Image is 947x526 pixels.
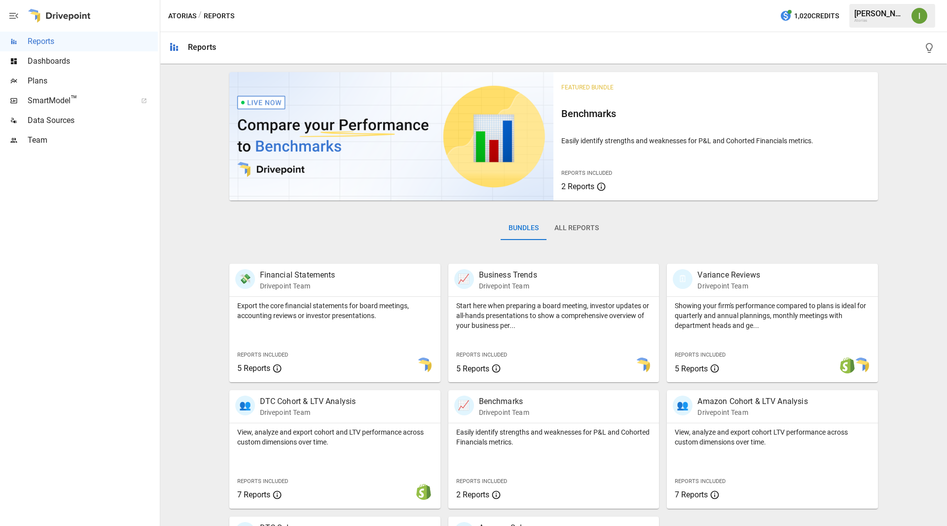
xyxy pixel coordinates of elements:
[697,396,807,407] p: Amazon Cohort & LTV Analysis
[456,490,489,499] span: 2 Reports
[237,478,288,485] span: Reports Included
[675,301,870,330] p: Showing your firm's performance compared to plans is ideal for quarterly and annual plannings, mo...
[28,75,158,87] span: Plans
[479,407,529,417] p: Drivepoint Team
[561,84,614,91] span: Featured Bundle
[675,490,708,499] span: 7 Reports
[260,269,335,281] p: Financial Statements
[697,281,760,291] p: Drivepoint Team
[673,269,692,289] div: 🗓
[237,301,433,321] p: Export the core financial statements for board meetings, accounting reviews or investor presentat...
[456,478,507,485] span: Reports Included
[853,358,869,373] img: smart model
[561,182,594,191] span: 2 Reports
[235,396,255,415] div: 👥
[479,396,529,407] p: Benchmarks
[501,216,546,240] button: Bundles
[237,364,270,373] span: 5 Reports
[854,18,906,23] div: Atorias
[839,358,855,373] img: shopify
[854,9,906,18] div: [PERSON_NAME]
[675,478,726,485] span: Reports Included
[776,7,843,25] button: 1,020Credits
[168,10,196,22] button: Atorias
[71,93,77,106] span: ™
[675,352,726,358] span: Reports Included
[675,427,870,447] p: View, analyze and export cohort LTV performance across custom dimensions over time.
[28,134,158,146] span: Team
[260,281,335,291] p: Drivepoint Team
[561,136,870,146] p: Easily identify strengths and weaknesses for P&L and Cohorted Financials metrics.
[697,407,807,417] p: Drivepoint Team
[416,358,432,373] img: smart model
[28,95,130,107] span: SmartModel
[906,2,933,30] button: Ivonne Vazquez
[675,364,708,373] span: 5 Reports
[456,352,507,358] span: Reports Included
[454,269,474,289] div: 📈
[634,358,650,373] img: smart model
[456,364,489,373] span: 5 Reports
[479,269,537,281] p: Business Trends
[561,106,870,121] h6: Benchmarks
[235,269,255,289] div: 💸
[237,352,288,358] span: Reports Included
[561,170,612,176] span: Reports Included
[188,42,216,52] div: Reports
[237,427,433,447] p: View, analyze and export cohort and LTV performance across custom dimensions over time.
[198,10,202,22] div: /
[260,396,356,407] p: DTC Cohort & LTV Analysis
[456,301,652,330] p: Start here when preparing a board meeting, investor updates or all-hands presentations to show a ...
[479,281,537,291] p: Drivepoint Team
[454,396,474,415] div: 📈
[28,55,158,67] span: Dashboards
[28,115,158,126] span: Data Sources
[456,427,652,447] p: Easily identify strengths and weaknesses for P&L and Cohorted Financials metrics.
[911,8,927,24] img: Ivonne Vazquez
[546,216,607,240] button: All Reports
[237,490,270,499] span: 7 Reports
[794,10,839,22] span: 1,020 Credits
[416,484,432,500] img: shopify
[229,72,554,201] img: video thumbnail
[673,396,692,415] div: 👥
[28,36,158,47] span: Reports
[260,407,356,417] p: Drivepoint Team
[697,269,760,281] p: Variance Reviews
